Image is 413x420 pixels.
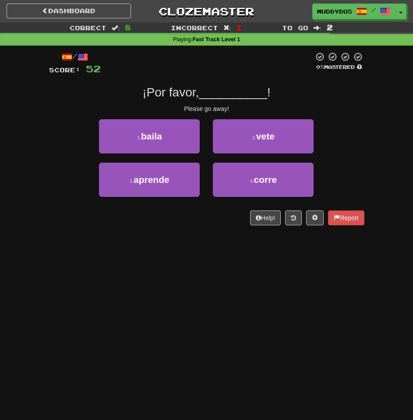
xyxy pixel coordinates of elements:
[285,210,302,225] button: Round history (alt+y)
[49,104,364,113] div: Please go away!
[171,24,218,32] span: Incorrect
[99,163,200,197] button: 3.aprende
[314,25,321,31] span: :
[144,4,268,19] a: Clozemaster
[256,131,275,141] span: vete
[137,135,141,140] small: 1 .
[213,163,314,197] button: 4.corre
[130,178,134,184] small: 3 .
[112,25,120,31] span: :
[193,36,240,43] strong: Fast Track Level 1
[141,131,162,141] span: baila
[125,23,131,32] span: 8
[317,7,352,15] span: MuddyDust9784
[236,23,242,32] span: 1
[312,4,395,19] a: MuddyDust9784 /
[134,174,169,185] span: aprende
[49,66,81,74] span: Score:
[49,52,101,63] div: /
[7,4,131,18] a: Dashboard
[86,63,101,74] span: 52
[252,135,256,140] small: 2 .
[199,85,267,99] span: __________
[223,25,231,31] span: :
[254,174,277,185] span: corre
[327,23,333,32] span: 2
[70,24,106,32] span: Correct
[371,7,376,13] span: /
[314,64,364,71] div: Mastered
[99,119,200,153] button: 1.baila
[250,178,254,184] small: 4 .
[316,64,324,70] span: 0 %
[267,85,271,99] span: !
[328,210,364,225] button: Report
[142,85,199,99] span: ¡Por favor,
[282,24,308,32] span: To go
[250,210,281,225] button: Help!
[213,119,314,153] button: 2.vete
